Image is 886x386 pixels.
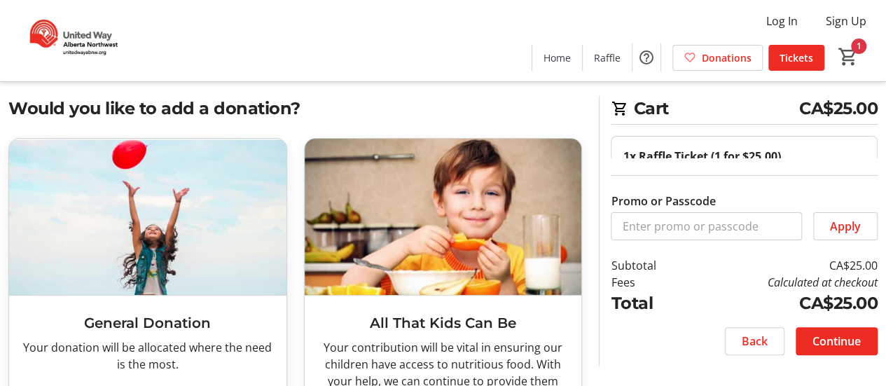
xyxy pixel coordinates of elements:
span: Raffle [594,50,621,65]
span: Donations [702,50,752,65]
span: Apply [830,218,861,235]
button: Help [632,43,660,71]
button: Back [725,327,784,355]
span: Log In [766,13,798,29]
td: CA$25.00 [688,257,878,274]
td: Total [611,291,688,316]
img: United Way Alberta Northwest's Logo [8,6,133,76]
td: Subtotal [611,257,688,274]
h3: All That Kids Can Be [316,312,571,333]
a: Raffle [583,45,632,71]
h2: Cart [611,96,878,125]
img: All That Kids Can Be [305,139,582,295]
span: Home [544,50,571,65]
a: Donations [672,45,763,71]
td: Fees [611,274,688,291]
h3: General Donation [20,312,275,333]
h2: Would you like to add a donation? [8,96,582,121]
button: Apply [813,212,878,240]
button: Continue [796,327,878,355]
span: Sign Up [826,13,866,29]
img: General Donation [9,139,286,295]
span: CA$25.00 [799,96,878,121]
span: Back [742,333,768,350]
button: Log In [755,10,809,32]
div: 1x Raffle Ticket (1 for $25.00) [623,148,866,165]
a: Tickets [768,45,824,71]
input: Enter promo or passcode [611,212,802,240]
span: Tickets [780,50,813,65]
button: Cart [836,44,861,69]
label: Promo or Passcode [611,193,715,209]
button: Sign Up [815,10,878,32]
td: CA$25.00 [688,291,878,316]
div: Your donation will be allocated where the need is the most. [20,339,275,373]
td: Calculated at checkout [688,274,878,291]
a: Home [532,45,582,71]
span: Continue [812,333,861,350]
